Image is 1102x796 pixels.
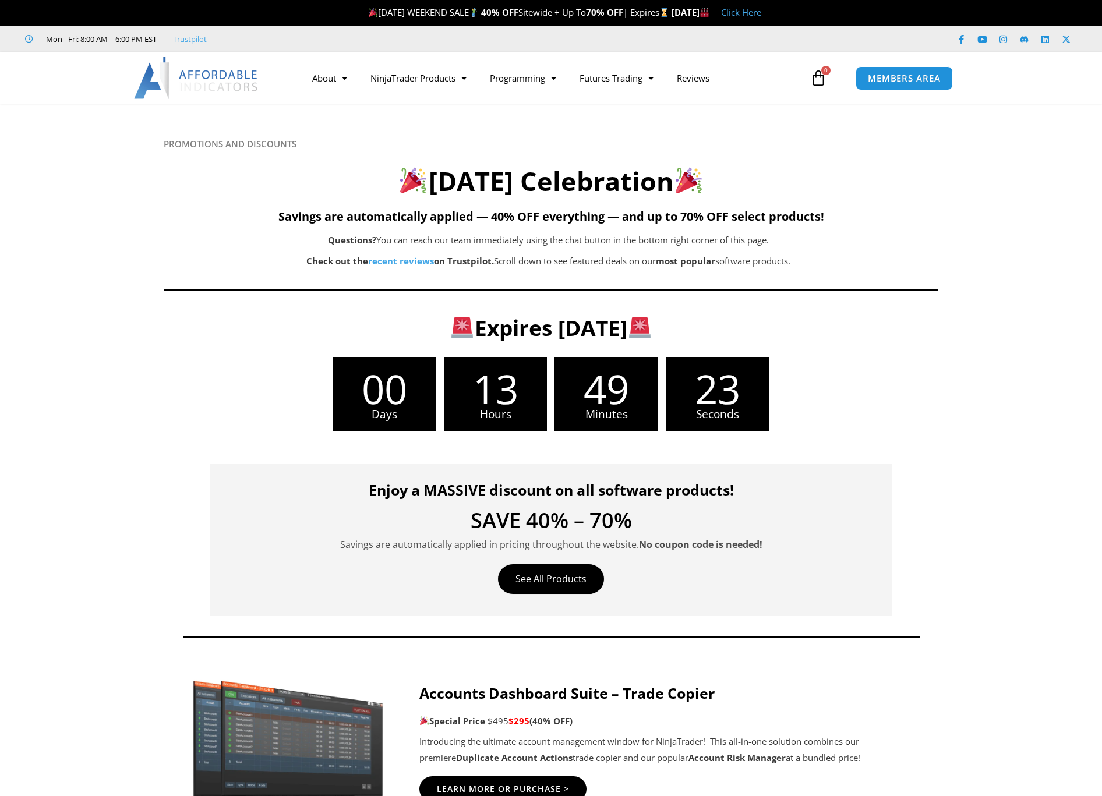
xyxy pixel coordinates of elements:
strong: [DATE] [672,6,709,18]
a: About [301,65,359,91]
b: most popular [656,255,715,267]
p: You can reach our team immediately using the chat button in the bottom right corner of this page. [222,232,875,249]
img: 🏌️‍♂️ [469,8,478,17]
span: 0 [821,66,831,75]
img: 🏭 [700,8,709,17]
img: 🚨 [451,317,473,338]
span: $495 [488,715,508,727]
p: Introducing the ultimate account management window for NinjaTrader! This all-in-one solution comb... [419,734,915,766]
h5: Savings are automatically applied — 40% OFF everything — and up to 70% OFF select products! [164,210,938,224]
span: 23 [666,369,769,409]
a: MEMBERS AREA [856,66,953,90]
span: [DATE] WEEKEND SALE Sitewide + Up To | Expires [366,6,672,18]
span: Learn More Or Purchase > [437,785,569,793]
p: Savings are automatically applied in pricing throughout the website. [228,537,874,553]
img: 🎉 [676,167,702,193]
strong: Duplicate Account Actions [456,752,573,763]
img: 🚨 [629,317,651,338]
strong: Account Risk Manager [688,752,786,763]
span: MEMBERS AREA [868,74,941,83]
h2: [DATE] Celebration [164,164,938,199]
img: LogoAI | Affordable Indicators – NinjaTrader [134,57,259,99]
span: 13 [444,369,548,409]
h4: Enjoy a MASSIVE discount on all software products! [228,481,874,498]
nav: Menu [301,65,807,91]
span: $295 [508,715,529,727]
a: Trustpilot [173,32,207,46]
span: Mon - Fri: 8:00 AM – 6:00 PM EST [43,32,157,46]
span: Minutes [554,409,658,420]
strong: 40% OFF [481,6,518,18]
b: Questions? [328,234,376,246]
span: Seconds [666,409,769,420]
p: Scroll down to see featured deals on our software products. [222,253,875,270]
span: 49 [554,369,658,409]
h6: PROMOTIONS AND DISCOUNTS [164,139,938,150]
img: 🎉 [369,8,377,17]
strong: Check out the on Trustpilot. [306,255,494,267]
img: 🎉 [420,716,429,725]
img: 🎉 [400,167,426,193]
a: Futures Trading [568,65,665,91]
a: NinjaTrader Products [359,65,478,91]
h4: SAVE 40% – 70% [228,510,874,531]
img: ⌛ [660,8,669,17]
strong: Accounts Dashboard Suite – Trade Copier [419,683,715,703]
h3: Expires [DATE] [225,314,877,342]
a: 0 [793,61,844,95]
strong: 70% OFF [586,6,623,18]
strong: No coupon code is needed! [639,538,762,551]
span: 00 [333,369,436,409]
span: Days [333,409,436,420]
a: See All Products [498,564,604,594]
a: recent reviews [368,255,434,267]
span: Hours [444,409,548,420]
a: Programming [478,65,568,91]
b: (40% OFF) [529,715,573,727]
a: Reviews [665,65,721,91]
strong: Special Price [419,715,485,727]
a: Click Here [721,6,761,18]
